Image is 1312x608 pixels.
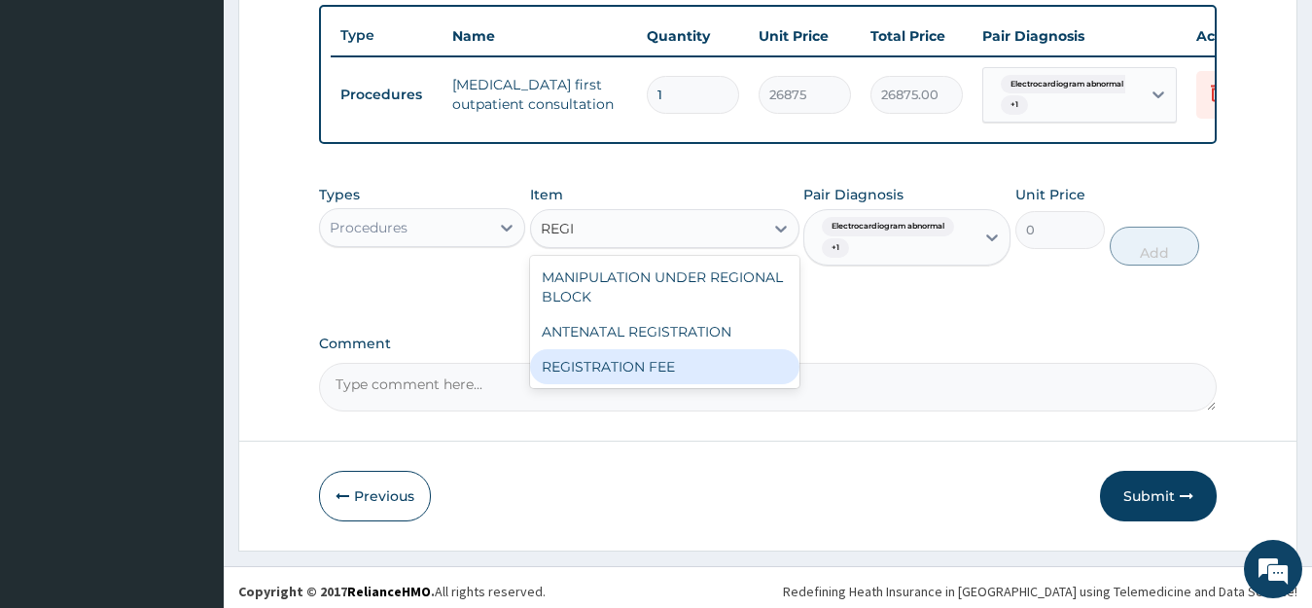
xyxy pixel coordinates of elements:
button: Submit [1100,471,1217,521]
div: Chat with us now [101,109,327,134]
label: Unit Price [1015,185,1085,204]
th: Quantity [637,17,749,55]
label: Types [319,187,360,203]
td: [MEDICAL_DATA] first outpatient consultation [443,65,637,124]
div: Minimize live chat window [319,10,366,56]
div: REGISTRATION FEE [530,349,799,384]
th: Unit Price [749,17,861,55]
label: Item [530,185,563,204]
th: Name [443,17,637,55]
span: Electrocardiogram abnormal [822,217,954,236]
th: Pair Diagnosis [973,17,1187,55]
label: Comment [319,336,1218,352]
span: Electrocardiogram abnormal [1001,75,1133,94]
div: Redefining Heath Insurance in [GEOGRAPHIC_DATA] using Telemedicine and Data Science! [783,582,1297,601]
div: Procedures [330,218,408,237]
span: We're online! [113,181,268,377]
textarea: Type your message and hit 'Enter' [10,403,371,471]
th: Total Price [861,17,973,55]
img: d_794563401_company_1708531726252_794563401 [36,97,79,146]
th: Type [331,18,443,54]
button: Add [1110,227,1199,266]
span: + 1 [1001,95,1028,115]
div: ANTENATAL REGISTRATION [530,314,799,349]
button: Previous [319,471,431,521]
label: Pair Diagnosis [803,185,904,204]
div: MANIPULATION UNDER REGIONAL BLOCK [530,260,799,314]
span: + 1 [822,238,849,258]
a: RelianceHMO [347,583,431,600]
th: Actions [1187,17,1284,55]
strong: Copyright © 2017 . [238,583,435,600]
td: Procedures [331,77,443,113]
